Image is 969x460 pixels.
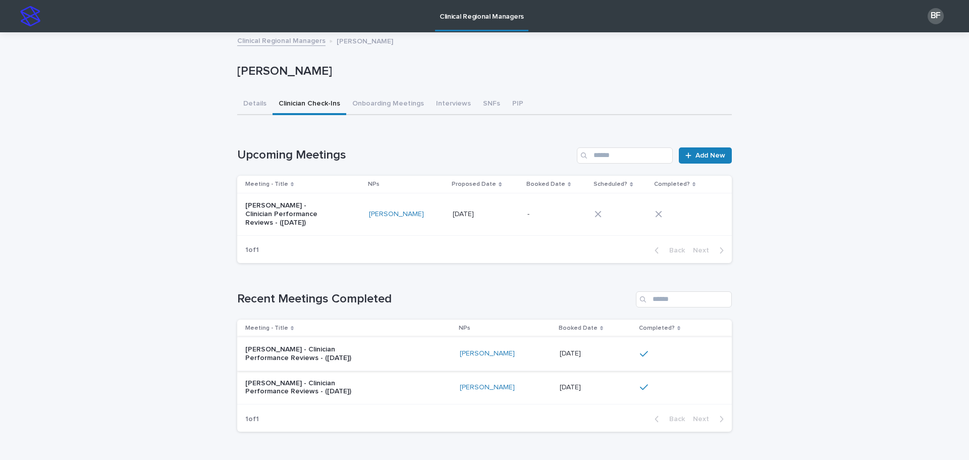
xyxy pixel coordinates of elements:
[460,383,515,392] a: [PERSON_NAME]
[453,208,476,219] p: [DATE]
[560,347,583,358] p: [DATE]
[237,292,632,306] h1: Recent Meetings Completed
[654,179,690,190] p: Completed?
[577,147,673,164] input: Search
[245,201,330,227] p: [PERSON_NAME] - Clinician Performance Reviews - ([DATE])
[237,148,573,163] h1: Upcoming Meetings
[346,94,430,115] button: Onboarding Meetings
[337,35,393,46] p: [PERSON_NAME]
[695,152,725,159] span: Add New
[237,337,732,371] tr: [PERSON_NAME] - Clinician Performance Reviews - ([DATE])[PERSON_NAME] [DATE][DATE]
[369,210,424,219] a: [PERSON_NAME]
[477,94,506,115] button: SNFs
[452,179,496,190] p: Proposed Date
[245,379,371,396] p: [PERSON_NAME] - Clinician Performance Reviews - ([DATE])
[245,179,288,190] p: Meeting - Title
[237,193,732,235] tr: [PERSON_NAME] - Clinician Performance Reviews - ([DATE])[PERSON_NAME] [DATE][DATE] --
[237,34,326,46] a: Clinical Regional Managers
[245,345,371,363] p: [PERSON_NAME] - Clinician Performance Reviews - ([DATE])
[693,416,715,423] span: Next
[20,6,40,26] img: stacker-logo-s-only.png
[679,147,732,164] a: Add New
[237,238,267,263] p: 1 of 1
[460,349,515,358] a: [PERSON_NAME]
[506,94,529,115] button: PIP
[237,371,732,404] tr: [PERSON_NAME] - Clinician Performance Reviews - ([DATE])[PERSON_NAME] [DATE][DATE]
[647,246,689,255] button: Back
[245,323,288,334] p: Meeting - Title
[647,415,689,424] button: Back
[928,8,944,24] div: BF
[689,246,732,255] button: Next
[689,415,732,424] button: Next
[368,179,380,190] p: NPs
[663,247,685,254] span: Back
[636,291,732,308] input: Search
[237,64,728,79] p: [PERSON_NAME]
[559,323,598,334] p: Booked Date
[237,407,267,432] p: 1 of 1
[639,323,675,334] p: Completed?
[526,179,565,190] p: Booked Date
[430,94,477,115] button: Interviews
[693,247,715,254] span: Next
[273,94,346,115] button: Clinician Check-Ins
[663,416,685,423] span: Back
[560,381,583,392] p: [DATE]
[237,94,273,115] button: Details
[527,208,531,219] p: -
[594,179,627,190] p: Scheduled?
[459,323,470,334] p: NPs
